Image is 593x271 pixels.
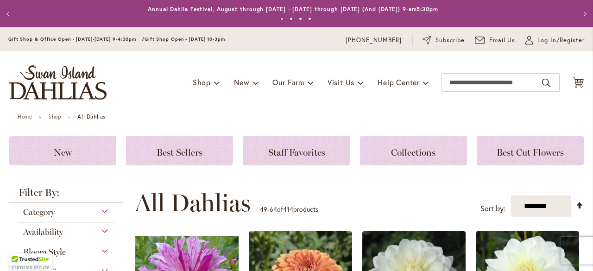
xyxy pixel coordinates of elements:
[537,36,585,45] span: Log In/Register
[23,227,63,237] span: Availability
[260,202,318,217] p: - of products
[299,17,302,20] button: 3 of 4
[328,77,354,87] span: Visit Us
[260,205,267,214] span: 49
[346,36,402,45] a: [PHONE_NUMBER]
[272,77,304,87] span: Our Farm
[148,6,438,13] a: Annual Dahlia Festival, August through [DATE] - [DATE] through [DATE] (And [DATE]) 9-am5:30pm
[9,136,116,165] a: New
[126,136,233,165] a: Best Sellers
[145,36,225,42] span: Gift Shop Open - [DATE] 10-3pm
[497,147,564,158] span: Best Cut Flowers
[268,147,325,158] span: Staff Favorites
[243,136,350,165] a: Staff Favorites
[525,36,585,45] a: Log In/Register
[435,36,465,45] span: Subscribe
[423,36,465,45] a: Subscribe
[48,113,61,120] a: Shop
[54,147,72,158] span: New
[23,207,55,217] span: Category
[18,113,32,120] a: Home
[193,77,211,87] span: Shop
[480,200,505,217] label: Sort by:
[9,188,123,202] strong: Filter By:
[489,36,516,45] span: Email Us
[475,36,516,45] a: Email Us
[360,136,467,165] a: Collections
[391,147,435,158] span: Collections
[477,136,584,165] a: Best Cut Flowers
[280,17,284,20] button: 1 of 4
[157,147,202,158] span: Best Sellers
[308,17,311,20] button: 4 of 4
[290,17,293,20] button: 2 of 4
[9,253,52,271] div: TrustedSite Certified
[378,77,420,87] span: Help Center
[234,77,249,87] span: New
[8,36,145,42] span: Gift Shop & Office Open - [DATE]-[DATE] 9-4:30pm /
[574,5,593,23] button: Next
[23,247,66,257] span: Bloom Style
[283,205,293,214] span: 414
[9,65,107,100] a: store logo
[135,189,251,217] span: All Dahlias
[270,205,277,214] span: 64
[77,113,106,120] strong: All Dahlias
